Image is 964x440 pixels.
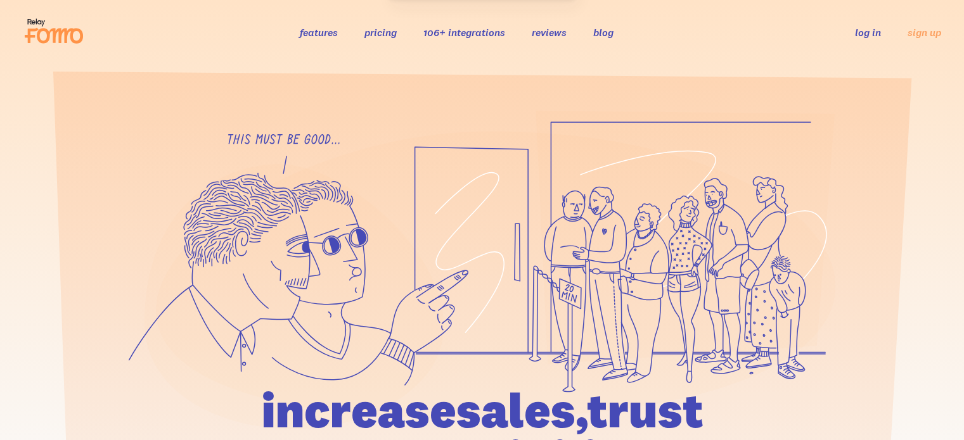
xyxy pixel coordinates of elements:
a: log in [855,26,881,39]
a: blog [593,26,614,39]
a: reviews [532,26,567,39]
a: features [300,26,338,39]
a: sign up [908,26,941,39]
a: 106+ integrations [423,26,505,39]
a: pricing [364,26,397,39]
